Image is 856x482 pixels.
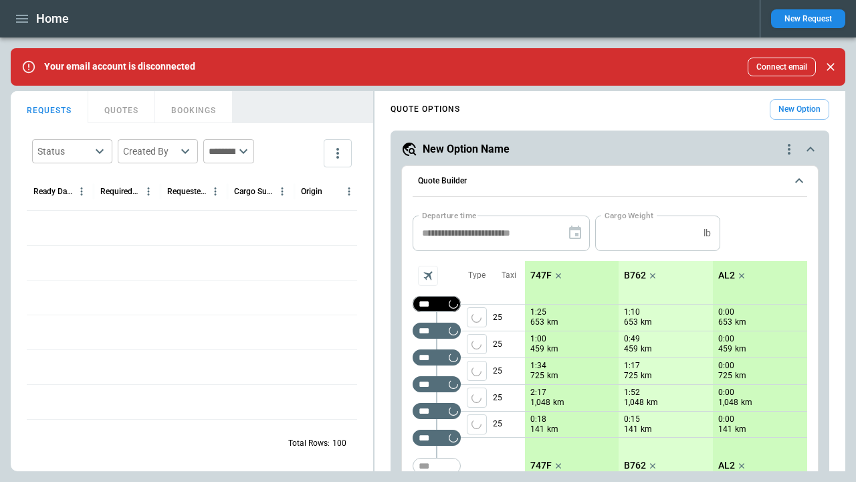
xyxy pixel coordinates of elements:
[624,361,640,371] p: 1:17
[718,388,734,398] p: 0:00
[413,296,461,312] div: Not found
[718,460,735,471] p: AL2
[44,61,195,72] p: Your email account is disconnected
[467,414,487,434] span: Type of sector
[100,187,140,196] div: Required Date & Time (UTC+03:00)
[547,370,558,382] p: km
[467,361,487,381] span: Type of sector
[641,424,652,435] p: km
[530,388,546,398] p: 2:17
[718,307,734,317] p: 0:00
[735,317,746,328] p: km
[735,343,746,355] p: km
[418,177,467,185] h6: Quote Builder
[624,414,640,424] p: 0:15
[553,397,564,408] p: km
[718,424,732,435] p: 141
[418,266,438,286] span: Aircraft selection
[624,370,638,382] p: 725
[624,334,640,344] p: 0:49
[641,317,652,328] p: km
[413,166,807,197] button: Quote Builder
[234,187,274,196] div: Cargo Summary
[467,388,487,408] button: left aligned
[624,424,638,435] p: 141
[718,370,732,382] p: 725
[413,430,461,446] div: Too short
[340,183,358,200] button: Origin column menu
[530,424,544,435] p: 141
[493,331,525,357] p: 25
[547,343,558,355] p: km
[735,424,746,435] p: km
[771,9,845,28] button: New Request
[33,187,73,196] div: Ready Date & Time (UTC+03:00)
[140,183,157,200] button: Required Date & Time (UTC+03:00) column menu
[207,183,224,200] button: Requested Route column menu
[741,397,752,408] p: km
[781,141,797,157] div: quote-option-actions
[391,106,460,112] h4: QUOTE OPTIONS
[624,343,638,355] p: 459
[770,99,829,120] button: New Option
[274,183,291,200] button: Cargo Summary column menu
[624,388,640,398] p: 1:52
[88,91,155,123] button: QUOTES
[624,397,644,408] p: 1,048
[467,307,487,327] button: left aligned
[288,438,330,449] p: Total Rows:
[704,228,711,239] p: lb
[547,424,558,435] p: km
[624,307,640,317] p: 1:10
[37,145,91,158] div: Status
[530,343,544,355] p: 459
[493,305,525,331] p: 25
[530,370,544,382] p: 725
[821,58,840,76] button: Close
[530,317,544,328] p: 653
[718,361,734,371] p: 0:00
[605,210,653,221] label: Cargo Weight
[718,414,734,424] p: 0:00
[493,358,525,384] p: 25
[167,187,207,196] div: Requested Route
[467,388,487,408] span: Type of sector
[735,370,746,382] p: km
[467,334,487,354] span: Type of sector
[547,317,558,328] p: km
[467,361,487,381] button: left aligned
[718,317,732,328] p: 653
[624,317,638,328] p: 653
[467,334,487,354] button: left aligned
[324,139,352,167] button: more
[624,270,646,281] p: B762
[413,403,461,419] div: Too short
[647,397,658,408] p: km
[641,343,652,355] p: km
[530,397,550,408] p: 1,048
[502,270,516,281] p: Taxi
[530,361,546,371] p: 1:34
[413,458,461,474] div: Not found
[641,370,652,382] p: km
[718,334,734,344] p: 0:00
[530,307,546,317] p: 1:25
[748,58,816,76] button: Connect email
[530,270,552,281] p: 747F
[718,397,738,408] p: 1,048
[493,412,525,437] p: 25
[332,438,346,449] p: 100
[11,91,88,123] button: REQUESTS
[467,307,487,327] span: Type of sector
[530,460,552,471] p: 747F
[413,323,461,339] div: Too short
[413,376,461,392] div: Too short
[821,52,840,82] div: dismiss
[401,141,819,157] button: New Option Namequote-option-actions
[624,460,646,471] p: B762
[718,270,735,281] p: AL2
[301,187,322,196] div: Origin
[467,414,487,434] button: left aligned
[493,385,525,411] p: 25
[155,91,233,123] button: BOOKINGS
